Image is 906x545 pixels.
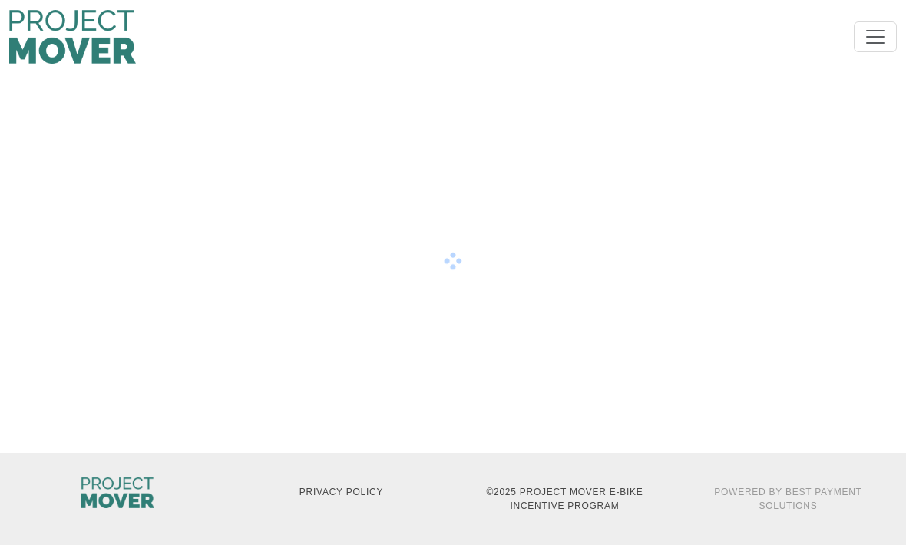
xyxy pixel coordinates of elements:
button: Toggle navigation [854,21,897,52]
a: Privacy Policy [299,487,383,497]
img: Columbus City Council [81,477,154,508]
a: Powered By Best Payment Solutions [714,487,861,511]
img: Program logo [9,10,136,64]
p: © 2025 Project MOVER E-Bike Incentive Program [462,485,667,513]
